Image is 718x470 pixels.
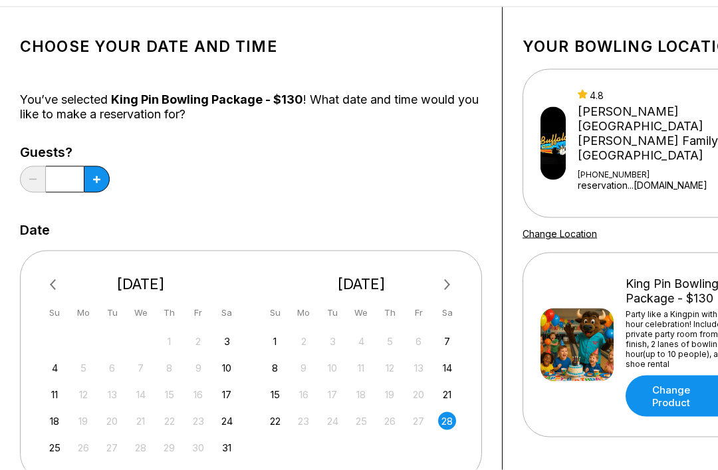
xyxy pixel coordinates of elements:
div: Not available Thursday, February 26th, 2026 [381,412,399,430]
div: Th [160,304,178,322]
div: We [352,304,370,322]
div: month 2026-01 [44,331,238,457]
div: Not available Monday, February 23rd, 2026 [295,412,312,430]
button: Next Month [437,275,458,296]
div: Choose Sunday, January 4th, 2026 [46,359,64,377]
div: Not available Friday, January 2nd, 2026 [189,332,207,350]
div: Not available Tuesday, February 3rd, 2026 [323,332,341,350]
div: Choose Saturday, January 24th, 2026 [218,412,236,430]
div: Not available Thursday, January 8th, 2026 [160,359,178,377]
a: Change Location [523,228,597,239]
div: Choose Saturday, January 3rd, 2026 [218,332,236,350]
div: Fr [410,304,427,322]
div: Not available Thursday, January 29th, 2026 [160,439,178,457]
div: Choose Saturday, February 14th, 2026 [438,359,456,377]
div: Not available Wednesday, February 4th, 2026 [352,332,370,350]
div: Not available Tuesday, January 13th, 2026 [103,386,121,404]
div: month 2026-02 [265,331,459,430]
div: Choose Saturday, February 21st, 2026 [438,386,456,404]
label: Guests? [20,145,110,160]
div: Mo [295,304,312,322]
div: Not available Friday, February 13th, 2026 [410,359,427,377]
div: [DATE] [261,275,462,293]
div: Mo [74,304,92,322]
div: Choose Sunday, January 18th, 2026 [46,412,64,430]
div: Not available Wednesday, January 21st, 2026 [132,412,150,430]
div: Choose Saturday, January 17th, 2026 [218,386,236,404]
div: Tu [323,304,341,322]
span: King Pin Bowling Package - $130 [111,92,303,106]
div: Not available Tuesday, February 17th, 2026 [323,386,341,404]
div: Tu [103,304,121,322]
div: Choose Saturday, January 31st, 2026 [218,439,236,457]
img: King Pin Bowling Package - $130 [540,308,614,382]
h1: Choose your Date and time [20,37,482,56]
div: Not available Monday, February 2nd, 2026 [295,332,312,350]
div: Not available Wednesday, February 11th, 2026 [352,359,370,377]
div: Not available Thursday, January 1st, 2026 [160,332,178,350]
div: Not available Thursday, January 15th, 2026 [160,386,178,404]
div: Not available Thursday, February 19th, 2026 [381,386,399,404]
div: Not available Monday, January 5th, 2026 [74,359,92,377]
div: Choose Saturday, February 7th, 2026 [438,332,456,350]
button: Previous Month [44,275,65,296]
img: Buffaloe Lanes Mebane Family Bowling Center [540,107,566,180]
div: Not available Monday, January 19th, 2026 [74,412,92,430]
label: Date [20,223,50,237]
div: Choose Sunday, February 22nd, 2026 [266,412,284,430]
div: Not available Tuesday, January 27th, 2026 [103,439,121,457]
div: Not available Tuesday, January 20th, 2026 [103,412,121,430]
div: Not available Wednesday, January 14th, 2026 [132,386,150,404]
div: Not available Wednesday, January 28th, 2026 [132,439,150,457]
div: Not available Friday, February 6th, 2026 [410,332,427,350]
div: Choose Sunday, February 8th, 2026 [266,359,284,377]
div: Not available Wednesday, February 18th, 2026 [352,386,370,404]
div: Not available Thursday, February 12th, 2026 [381,359,399,377]
div: Choose Sunday, January 11th, 2026 [46,386,64,404]
div: Not available Tuesday, February 10th, 2026 [323,359,341,377]
div: Not available Friday, January 16th, 2026 [189,386,207,404]
div: Not available Monday, February 16th, 2026 [295,386,312,404]
div: Not available Monday, February 9th, 2026 [295,359,312,377]
div: Not available Friday, February 20th, 2026 [410,386,427,404]
div: Choose Sunday, February 15th, 2026 [266,386,284,404]
div: Sa [218,304,236,322]
div: Not available Wednesday, January 7th, 2026 [132,359,150,377]
div: Not available Tuesday, February 24th, 2026 [323,412,341,430]
div: Not available Friday, January 9th, 2026 [189,359,207,377]
div: Not available Friday, January 23rd, 2026 [189,412,207,430]
div: Not available Friday, January 30th, 2026 [189,439,207,457]
div: Choose Sunday, February 1st, 2026 [266,332,284,350]
div: Not available Wednesday, February 25th, 2026 [352,412,370,430]
div: Not available Tuesday, January 6th, 2026 [103,359,121,377]
div: Not available Monday, January 26th, 2026 [74,439,92,457]
div: Su [266,304,284,322]
div: You’ve selected ! What date and time would you like to make a reservation for? [20,92,482,122]
div: Th [381,304,399,322]
div: Choose Saturday, February 28th, 2026 [438,412,456,430]
div: Su [46,304,64,322]
div: We [132,304,150,322]
div: Not available Thursday, February 5th, 2026 [381,332,399,350]
div: Fr [189,304,207,322]
div: Choose Saturday, January 10th, 2026 [218,359,236,377]
div: Sa [438,304,456,322]
div: Choose Sunday, January 25th, 2026 [46,439,64,457]
div: Not available Monday, January 12th, 2026 [74,386,92,404]
div: Not available Thursday, January 22nd, 2026 [160,412,178,430]
div: Not available Friday, February 27th, 2026 [410,412,427,430]
div: [DATE] [41,275,241,293]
